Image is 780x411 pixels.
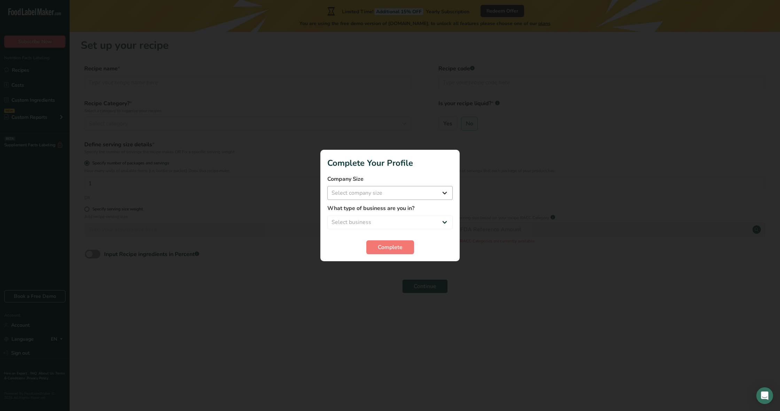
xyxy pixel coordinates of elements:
[327,157,453,169] h1: Complete Your Profile
[327,175,453,183] label: Company Size
[378,243,403,251] span: Complete
[756,387,773,404] div: Open Intercom Messenger
[327,204,453,212] label: What type of business are you in?
[366,240,414,254] button: Complete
